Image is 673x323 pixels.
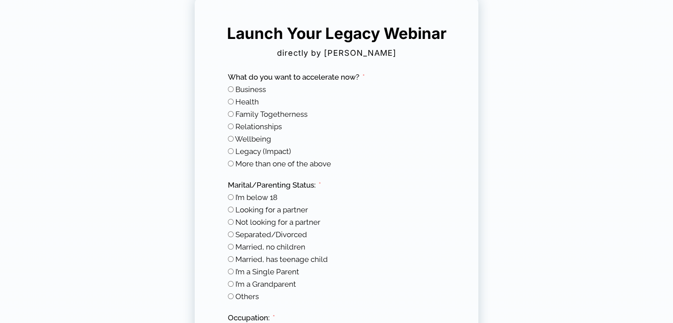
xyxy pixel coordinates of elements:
[235,205,308,214] span: Looking for a partner
[235,292,259,301] span: Others
[235,159,331,168] span: More than one of the above
[228,281,234,287] input: I’m a Grandparent
[235,110,308,119] span: Family Togetherness
[228,194,234,200] input: I’m below 18
[228,207,234,212] input: Looking for a partner
[228,86,234,92] input: Business
[228,313,275,323] label: Occupation:
[228,148,234,154] input: Legacy (Impact)
[235,218,320,227] span: Not looking for a partner
[228,161,234,166] input: More than one of the above
[228,269,234,274] input: I’m a Single Parent
[235,242,305,251] span: Married, no children
[228,136,234,142] input: Wellbeing
[228,99,234,104] input: Health
[228,244,234,250] input: Married, no children
[221,22,453,44] h5: Launch Your Legacy Webinar
[235,97,259,106] span: Health
[235,85,266,94] span: Business
[228,180,321,190] label: Marital/Parenting Status:
[235,230,307,239] span: Separated/Divorced
[235,147,291,156] span: Legacy (Impact)
[208,45,465,61] h2: directly by [PERSON_NAME]
[228,111,234,117] input: Family Togetherness
[235,122,282,131] span: Relationships
[235,280,296,288] span: I’m a Grandparent
[228,72,365,82] label: What do you want to accelerate now?
[228,231,234,237] input: Separated/Divorced
[235,267,299,276] span: I’m a Single Parent
[235,193,277,202] span: I’m below 18
[235,135,271,143] span: Wellbeing
[235,255,328,264] span: Married, has teenage child
[228,219,234,225] input: Not looking for a partner
[228,123,234,129] input: Relationships
[228,293,234,299] input: Others
[228,256,234,262] input: Married, has teenage child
